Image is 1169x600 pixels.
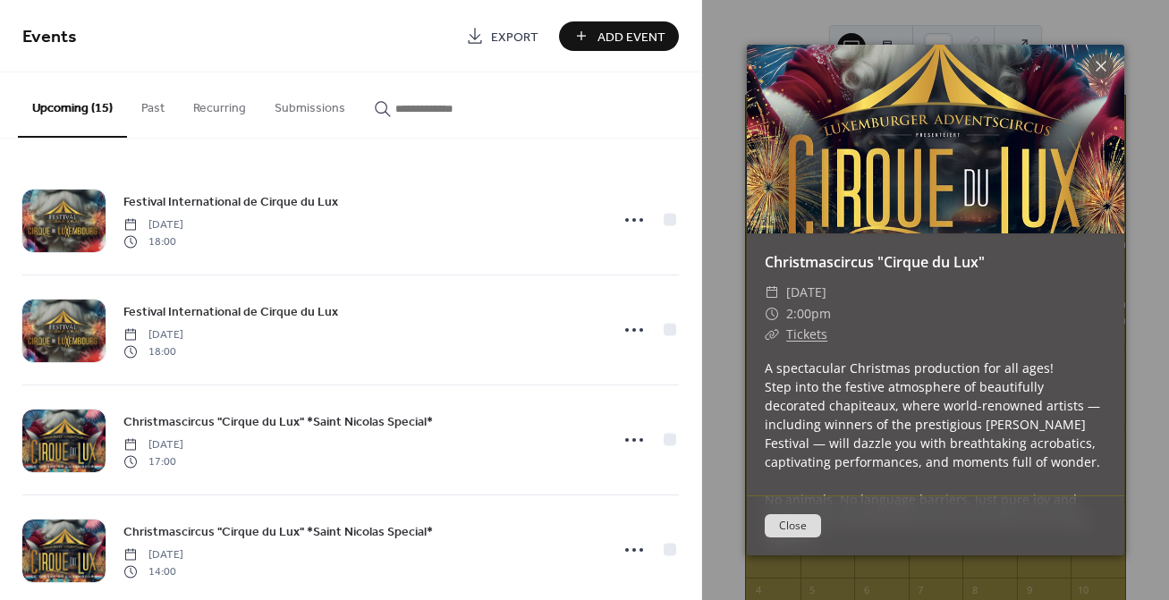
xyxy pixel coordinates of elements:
span: 2:00pm [786,303,831,325]
div: ​ [765,303,779,325]
span: Export [491,28,538,46]
span: 18:00 [123,343,183,359]
button: Submissions [260,72,360,136]
a: Export [453,21,552,51]
div: ​ [765,282,779,303]
button: Add Event [559,21,679,51]
span: [DATE] [123,217,183,233]
a: Tickets [786,325,827,342]
a: Christmascircus "Cirque du Lux" *Saint Nicolas Special* [123,411,433,432]
button: Recurring [179,72,260,136]
span: [DATE] [123,547,183,563]
span: Festival International de Cirque du Lux [123,303,338,322]
a: Christmascircus "Cirque du Lux" [765,252,985,272]
span: Add Event [597,28,665,46]
span: [DATE] [123,437,183,453]
a: Festival International de Cirque du Lux [123,301,338,322]
span: 14:00 [123,563,183,579]
span: 17:00 [123,453,183,469]
a: Festival International de Cirque du Lux [123,191,338,212]
button: Close [765,514,821,537]
span: Events [22,20,77,55]
span: 18:00 [123,233,183,249]
button: Upcoming (15) [18,72,127,138]
span: Christmascircus "Cirque du Lux" *Saint Nicolas Special* [123,413,433,432]
span: [DATE] [123,327,183,343]
div: ​ [765,324,779,345]
div: A spectacular Christmas production for all ages! Step into the festive atmosphere of beautifully ... [747,359,1124,546]
span: [DATE] [786,282,826,303]
span: Festival International de Cirque du Lux [123,193,338,212]
a: Christmascircus "Cirque du Lux" *Saint Nicolas Special* [123,521,433,542]
span: Christmascircus "Cirque du Lux" *Saint Nicolas Special* [123,523,433,542]
button: Past [127,72,179,136]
